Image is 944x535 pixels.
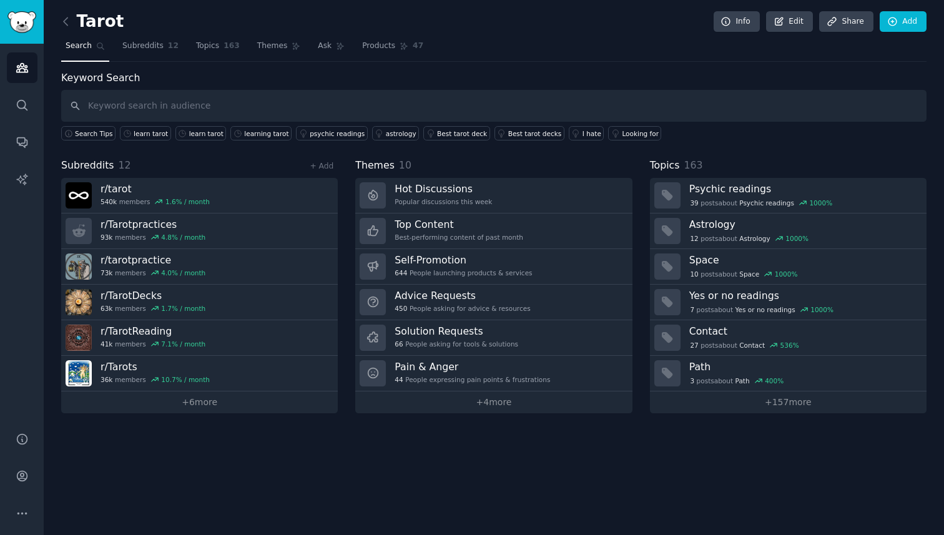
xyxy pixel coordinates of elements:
div: 4.0 % / month [161,268,205,277]
a: Share [819,11,873,32]
a: Advice Requests450People asking for advice & resources [355,285,632,320]
span: Path [735,376,750,385]
img: tarot [66,182,92,209]
div: Best tarot deck [437,129,487,138]
a: Psychic readings39postsaboutPsychic readings1000% [650,178,927,214]
h3: r/ TarotReading [101,325,205,338]
div: post s about [689,268,799,280]
span: 73k [101,268,112,277]
a: +6more [61,391,338,413]
span: 93k [101,233,112,242]
div: 1000 % [785,234,809,243]
a: Path3postsaboutPath400% [650,356,927,391]
img: tarotpractice [66,253,92,280]
div: Popular discussions this week [395,197,492,206]
a: Ask [313,36,349,62]
a: Best tarot deck [423,126,490,140]
div: 7.1 % / month [161,340,205,348]
span: Subreddits [122,41,164,52]
span: Topics [650,158,680,174]
a: Space10postsaboutSpace1000% [650,249,927,285]
div: post s about [689,197,833,209]
div: members [101,375,210,384]
a: Pain & Anger44People expressing pain points & frustrations [355,356,632,391]
a: Self-Promotion644People launching products & services [355,249,632,285]
span: 7 [690,305,694,314]
img: GummySearch logo [7,11,36,33]
a: r/TarotReading41kmembers7.1% / month [61,320,338,356]
h3: Solution Requests [395,325,518,338]
div: Best-performing content of past month [395,233,523,242]
div: People launching products & services [395,268,532,277]
div: members [101,340,205,348]
span: 163 [684,159,702,171]
span: 450 [395,304,407,313]
div: psychic readings [310,129,365,138]
a: Top ContentBest-performing content of past month [355,214,632,249]
a: Edit [766,11,813,32]
span: 39 [690,199,698,207]
a: Yes or no readings7postsaboutYes or no readings1000% [650,285,927,320]
div: astrology [386,129,416,138]
span: 63k [101,304,112,313]
a: I hate [569,126,604,140]
a: Themes [253,36,305,62]
span: 36k [101,375,112,384]
div: 1.7 % / month [161,304,205,313]
span: 163 [224,41,240,52]
span: Ask [318,41,332,52]
h3: r/ tarotpractice [101,253,205,267]
div: post s about [689,340,800,351]
button: Search Tips [61,126,116,140]
div: members [101,197,210,206]
div: learn tarot [134,129,168,138]
span: 10 [690,270,698,278]
a: Info [714,11,760,32]
h3: Yes or no readings [689,289,918,302]
a: astrology [372,126,419,140]
h3: Top Content [395,218,523,231]
span: Themes [355,158,395,174]
div: post s about [689,233,810,244]
span: Themes [257,41,288,52]
span: Subreddits [61,158,114,174]
span: 644 [395,268,407,277]
h3: Hot Discussions [395,182,492,195]
span: Products [362,41,395,52]
div: People asking for advice & resources [395,304,530,313]
div: 10.7 % / month [161,375,210,384]
h3: r/ Tarotpractices [101,218,205,231]
div: members [101,233,205,242]
h3: r/ tarot [101,182,210,195]
div: 1000 % [809,199,832,207]
a: r/TarotDecks63kmembers1.7% / month [61,285,338,320]
span: 540k [101,197,117,206]
div: post s about [689,304,835,315]
img: TarotDecks [66,289,92,315]
a: learn tarot [175,126,227,140]
h3: Astrology [689,218,918,231]
span: 41k [101,340,112,348]
span: 27 [690,341,698,350]
div: 1.6 % / month [165,197,210,206]
span: Space [739,270,759,278]
h3: Pain & Anger [395,360,550,373]
input: Keyword search in audience [61,90,927,122]
a: Search [61,36,109,62]
a: learning tarot [230,126,292,140]
a: Add [880,11,927,32]
a: psychic readings [296,126,368,140]
a: Products47 [358,36,428,62]
a: learn tarot [120,126,171,140]
h3: r/ Tarots [101,360,210,373]
div: 400 % [765,376,784,385]
h3: Space [689,253,918,267]
span: 12 [119,159,131,171]
span: 47 [413,41,423,52]
div: Best tarot decks [508,129,562,138]
span: 12 [690,234,698,243]
div: People expressing pain points & frustrations [395,375,550,384]
span: 3 [690,376,694,385]
a: r/Tarots36kmembers10.7% / month [61,356,338,391]
span: Psychic readings [739,199,794,207]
